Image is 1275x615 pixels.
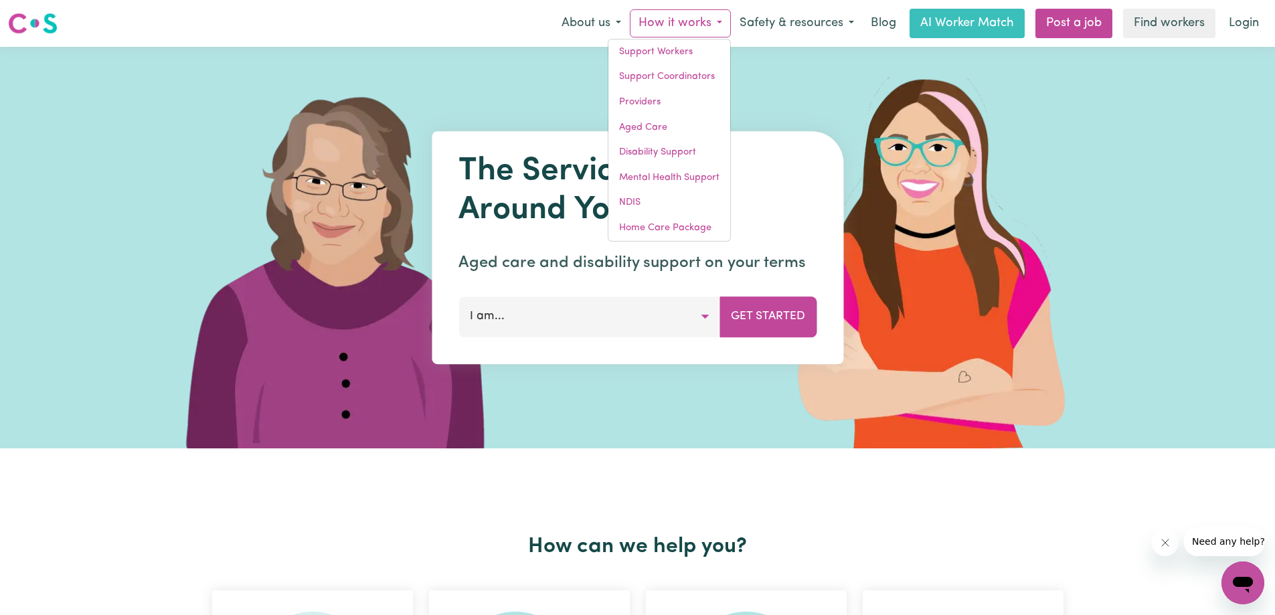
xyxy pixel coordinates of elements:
[608,64,730,90] a: Support Coordinators
[1221,561,1264,604] iframe: Button to launch messaging window
[608,39,731,242] div: How it works
[608,90,730,115] a: Providers
[719,296,817,337] button: Get Started
[458,296,720,337] button: I am...
[458,153,817,230] h1: The Service Built Around You
[608,140,730,165] a: Disability Support
[1184,527,1264,556] iframe: Message from company
[863,9,904,38] a: Blog
[731,9,863,37] button: Safety & resources
[1035,9,1112,38] a: Post a job
[608,115,730,141] a: Aged Care
[1123,9,1215,38] a: Find workers
[608,165,730,191] a: Mental Health Support
[8,8,58,39] a: Careseekers logo
[608,215,730,241] a: Home Care Package
[553,9,630,37] button: About us
[608,39,730,65] a: Support Workers
[1152,529,1179,556] iframe: Close message
[608,190,730,215] a: NDIS
[1221,9,1267,38] a: Login
[204,534,1072,559] h2: How can we help you?
[458,251,817,275] p: Aged care and disability support on your terms
[910,9,1025,38] a: AI Worker Match
[8,9,81,20] span: Need any help?
[8,11,58,35] img: Careseekers logo
[630,9,731,37] button: How it works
